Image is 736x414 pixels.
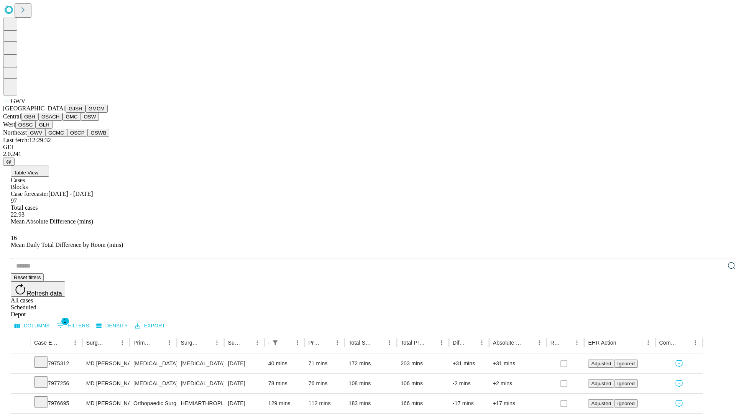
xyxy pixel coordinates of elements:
[133,394,173,413] div: Orthopaedic Surgery
[164,337,175,348] button: Menu
[27,129,45,137] button: GWV
[133,374,173,393] div: [MEDICAL_DATA]
[181,354,220,373] div: [MEDICAL_DATA] PLANNED
[591,401,611,406] span: Adjusted
[401,354,445,373] div: 203 mins
[588,360,614,368] button: Adjusted
[21,113,38,121] button: GBH
[534,337,545,348] button: Menu
[3,137,51,143] span: Last fetch: 12:29:32
[11,242,123,248] span: Mean Daily Total Difference by Room (mins)
[14,170,38,176] span: Table View
[133,340,153,346] div: Primary Service
[27,290,62,297] span: Refresh data
[34,340,58,346] div: Case Epic Id
[228,354,261,373] div: [DATE]
[348,340,373,346] div: Total Scheduled Duration
[36,121,52,129] button: GLH
[591,361,611,366] span: Adjusted
[493,374,543,393] div: +2 mins
[3,113,21,120] span: Central
[81,113,99,121] button: OSW
[106,337,117,348] button: Sort
[523,337,534,348] button: Sort
[212,337,222,348] button: Menu
[86,374,126,393] div: MD [PERSON_NAME] Jr [PERSON_NAME] Md
[181,394,220,413] div: HEMIARTHROPLASTY HIP
[268,354,301,373] div: 40 mins
[332,337,343,348] button: Menu
[401,374,445,393] div: 106 mins
[11,273,44,281] button: Reset filters
[453,394,485,413] div: -17 mins
[15,377,26,391] button: Expand
[133,354,173,373] div: [MEDICAL_DATA]
[3,105,66,112] span: [GEOGRAPHIC_DATA]
[34,354,79,373] div: 7975312
[61,317,69,325] span: 1
[679,337,690,348] button: Sort
[11,211,25,218] span: 22.93
[11,98,25,104] span: GWV
[3,121,15,128] span: West
[281,337,292,348] button: Sort
[614,399,637,407] button: Ignored
[3,158,15,166] button: @
[153,337,164,348] button: Sort
[270,337,281,348] button: Show filters
[453,340,465,346] div: Difference
[11,235,17,241] span: 16
[88,129,110,137] button: GSWB
[201,337,212,348] button: Sort
[588,399,614,407] button: Adjusted
[14,274,41,280] span: Reset filters
[614,379,637,388] button: Ignored
[181,374,220,393] div: [MEDICAL_DATA] DEEP [MEDICAL_DATA]
[85,105,108,113] button: GMCM
[268,374,301,393] div: 78 mins
[348,394,393,413] div: 183 mins
[617,381,634,386] span: Ignored
[348,374,393,393] div: 108 mins
[15,121,36,129] button: OSSC
[659,340,678,346] div: Comments
[617,361,634,366] span: Ignored
[3,129,27,136] span: Northeast
[348,354,393,373] div: 172 mins
[373,337,384,348] button: Sort
[309,394,341,413] div: 112 mins
[270,337,281,348] div: 1 active filter
[436,337,447,348] button: Menu
[614,360,637,368] button: Ignored
[321,337,332,348] button: Sort
[13,320,52,332] button: Select columns
[86,394,126,413] div: MD [PERSON_NAME] [PERSON_NAME] Md
[572,337,582,348] button: Menu
[45,129,67,137] button: GCMC
[6,159,11,164] span: @
[476,337,487,348] button: Menu
[690,337,701,348] button: Menu
[62,113,80,121] button: GMC
[67,129,88,137] button: OSCP
[384,337,395,348] button: Menu
[228,394,261,413] div: [DATE]
[309,340,321,346] div: Predicted In Room Duration
[588,379,614,388] button: Adjusted
[268,340,269,346] div: Scheduled In Room Duration
[86,354,126,373] div: MD [PERSON_NAME] Jr [PERSON_NAME] Md
[617,337,628,348] button: Sort
[453,374,485,393] div: -2 mins
[3,151,733,158] div: 2.0.241
[561,337,572,348] button: Sort
[11,281,65,297] button: Refresh data
[591,381,611,386] span: Adjusted
[133,320,167,332] button: Export
[66,105,85,113] button: GJSH
[401,394,445,413] div: 166 mins
[55,320,91,332] button: Show filters
[11,204,38,211] span: Total cases
[466,337,476,348] button: Sort
[181,340,200,346] div: Surgery Name
[38,113,62,121] button: GSACH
